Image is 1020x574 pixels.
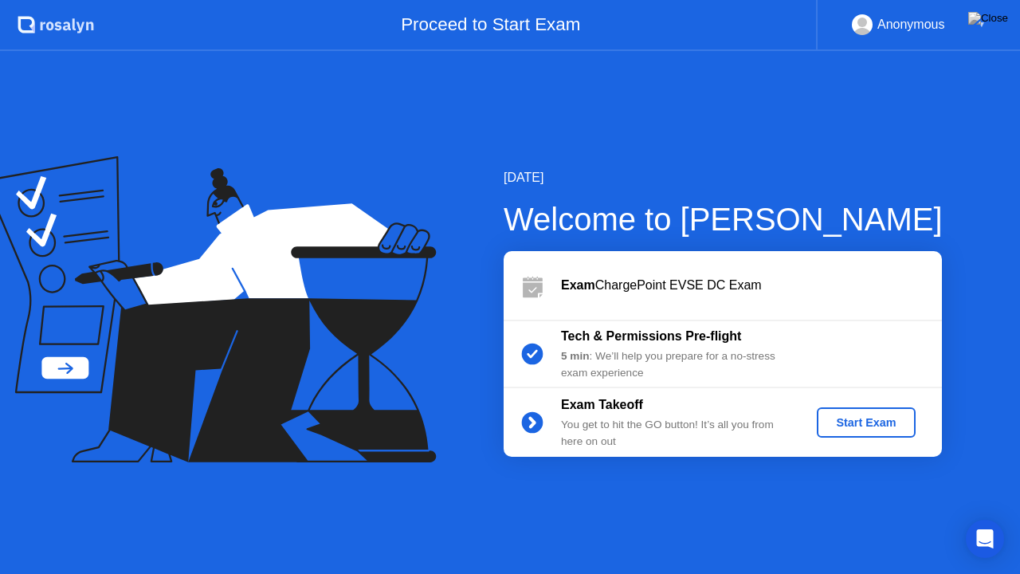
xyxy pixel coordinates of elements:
[966,520,1004,558] div: Open Intercom Messenger
[561,398,643,411] b: Exam Takeoff
[561,417,790,450] div: You get to hit the GO button! It’s all you from here on out
[561,278,595,292] b: Exam
[817,407,915,438] button: Start Exam
[877,14,945,35] div: Anonymous
[968,12,1008,25] img: Close
[561,276,942,295] div: ChargePoint EVSE DC Exam
[561,329,741,343] b: Tech & Permissions Pre-flight
[561,348,790,381] div: : We’ll help you prepare for a no-stress exam experience
[504,195,943,243] div: Welcome to [PERSON_NAME]
[561,350,590,362] b: 5 min
[504,168,943,187] div: [DATE]
[823,416,908,429] div: Start Exam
